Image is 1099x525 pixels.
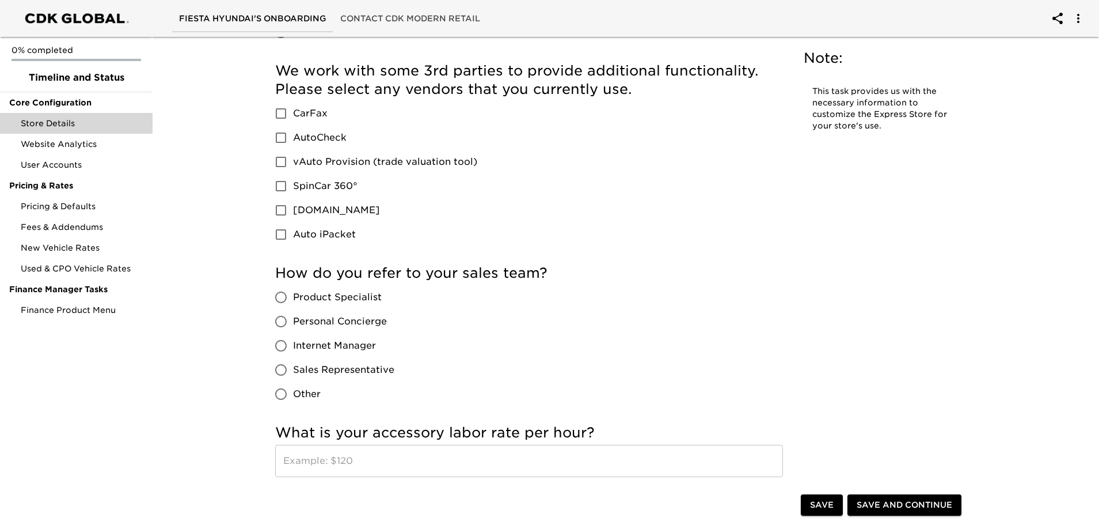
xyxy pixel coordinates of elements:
span: Core Configuration [9,97,143,108]
span: Product Specialist [293,290,382,304]
input: Example: $120 [275,445,783,477]
h5: What is your accessory labor rate per hour? [275,424,783,442]
button: account of current user [1044,5,1071,32]
span: Pricing & Rates [9,180,143,191]
span: CarFax [293,107,328,120]
span: Contact CDK Modern Retail [340,12,480,26]
span: Used & CPO Vehicle Rates [21,263,143,274]
span: Website Analytics [21,138,143,150]
h5: We work with some 3rd parties to provide additional functionality. Please select any vendors that... [275,62,783,99]
p: 0% completed [12,44,141,56]
span: Finance Manager Tasks [9,284,143,295]
span: Store Details [21,118,143,129]
span: [DOMAIN_NAME] [293,203,380,217]
button: Save and Continue [847,495,961,516]
span: New Vehicle Rates [21,242,143,254]
span: Save [810,498,834,513]
span: Personal Concierge [293,315,387,328]
span: Timeline and Status [9,71,143,85]
span: Internet Manager [293,339,376,353]
span: Pricing & Defaults [21,201,143,212]
span: Fiesta Hyundai's Onboarding [179,12,326,26]
span: Finance Product Menu [21,304,143,316]
span: SpinCar 360° [293,179,358,193]
h5: How do you refer to your sales team? [275,264,783,282]
span: vAuto Provision (trade valuation tool) [293,155,477,169]
span: Sales Representative [293,363,394,377]
button: Save [801,495,843,516]
span: AutoCheck [293,131,347,145]
span: Save and Continue [857,498,952,513]
span: Fees & Addendums [21,221,143,233]
p: This task provides us with the necessary information to customize the Express Store for your stor... [812,86,950,132]
span: Other [293,387,321,401]
span: User Accounts [21,159,143,171]
button: account of current user [1064,5,1092,32]
span: Auto iPacket [293,228,356,241]
h5: Note: [804,49,959,67]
